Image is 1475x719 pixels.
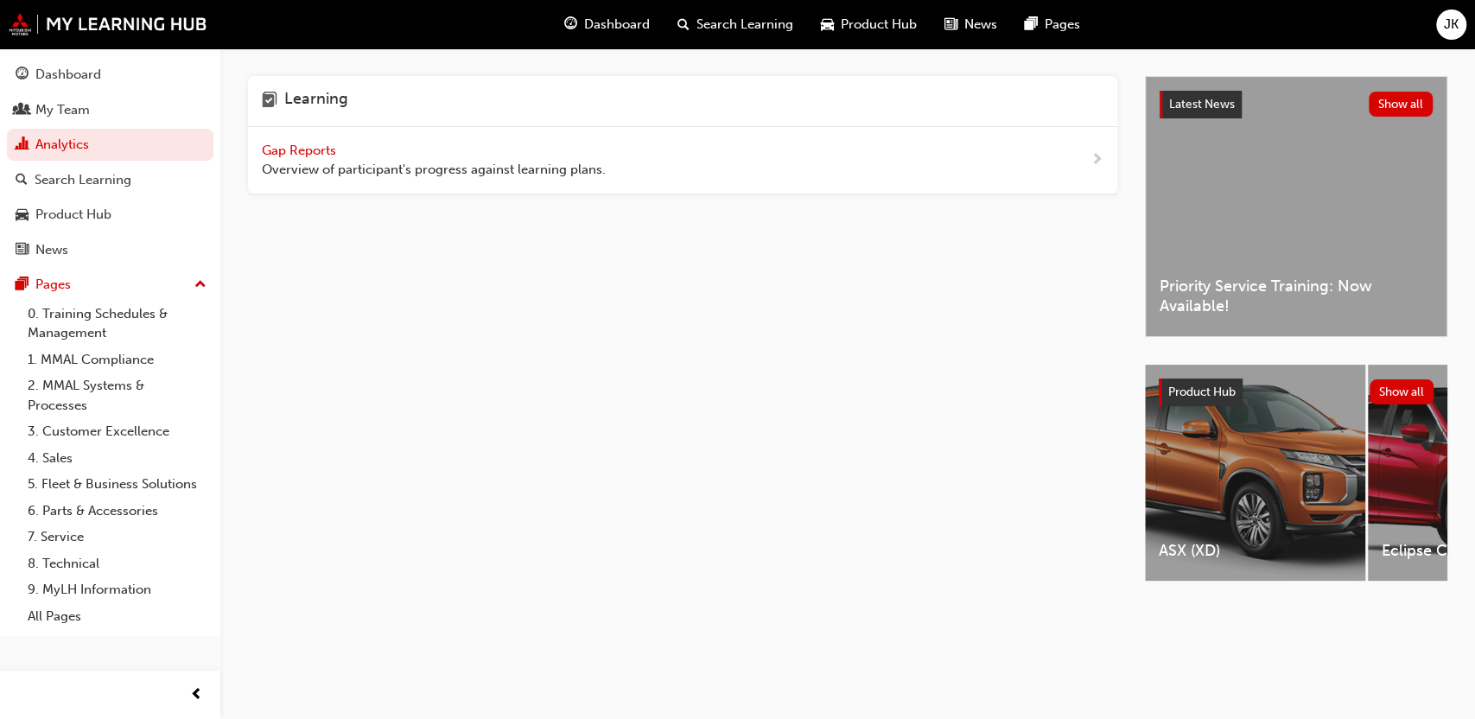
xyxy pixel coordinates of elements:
[16,207,29,223] span: car-icon
[584,15,650,35] span: Dashboard
[7,55,213,269] button: DashboardMy TeamAnalyticsSearch LearningProduct HubNews
[1169,97,1235,111] span: Latest News
[35,65,101,85] div: Dashboard
[35,275,71,295] div: Pages
[21,418,213,445] a: 3. Customer Excellence
[821,14,834,35] span: car-icon
[807,7,931,42] a: car-iconProduct Hub
[35,170,131,190] div: Search Learning
[16,103,29,118] span: people-icon
[1370,379,1434,404] button: Show all
[21,445,213,472] a: 4. Sales
[1090,150,1103,171] span: next-icon
[7,269,213,301] button: Pages
[944,14,957,35] span: news-icon
[248,127,1117,194] a: Gap Reports Overview of participant's progress against learning plans.next-icon
[16,67,29,83] span: guage-icon
[1436,10,1466,40] button: JK
[21,347,213,373] a: 1. MMAL Compliance
[190,684,203,706] span: prev-icon
[21,576,213,603] a: 9. MyLH Information
[1444,15,1459,35] span: JK
[21,301,213,347] a: 0. Training Schedules & Management
[964,15,997,35] span: News
[7,234,213,266] a: News
[931,7,1011,42] a: news-iconNews
[16,173,28,188] span: search-icon
[1011,7,1094,42] a: pages-iconPages
[1160,91,1433,118] a: Latest NewsShow all
[21,550,213,577] a: 8. Technical
[1168,385,1236,399] span: Product Hub
[284,90,348,112] h4: Learning
[21,603,213,630] a: All Pages
[7,164,213,196] a: Search Learning
[677,14,690,35] span: search-icon
[35,100,90,120] div: My Team
[1369,92,1434,117] button: Show all
[550,7,664,42] a: guage-iconDashboard
[1025,14,1038,35] span: pages-icon
[194,274,207,296] span: up-icon
[21,498,213,525] a: 6. Parts & Accessories
[664,7,807,42] a: search-iconSearch Learning
[696,15,793,35] span: Search Learning
[21,372,213,418] a: 2. MMAL Systems & Processes
[841,15,917,35] span: Product Hub
[564,14,577,35] span: guage-icon
[1145,76,1447,337] a: Latest NewsShow allPriority Service Training: Now Available!
[16,277,29,293] span: pages-icon
[16,137,29,153] span: chart-icon
[262,143,340,158] span: Gap Reports
[1045,15,1080,35] span: Pages
[16,243,29,258] span: news-icon
[7,129,213,161] a: Analytics
[7,199,213,231] a: Product Hub
[35,240,68,260] div: News
[35,205,111,225] div: Product Hub
[1145,365,1365,581] a: ASX (XD)
[1159,541,1351,561] span: ASX (XD)
[1159,379,1434,406] a: Product HubShow all
[262,90,277,112] span: learning-icon
[1160,277,1433,315] span: Priority Service Training: Now Available!
[21,471,213,498] a: 5. Fleet & Business Solutions
[9,13,207,35] img: mmal
[262,160,606,180] span: Overview of participant's progress against learning plans.
[7,59,213,91] a: Dashboard
[21,524,213,550] a: 7. Service
[7,94,213,126] a: My Team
